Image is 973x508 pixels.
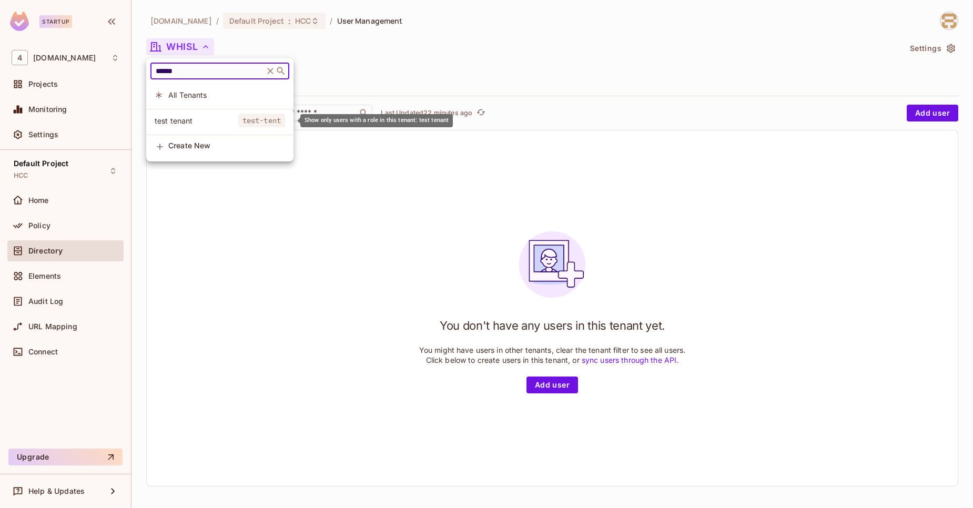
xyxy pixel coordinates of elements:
span: All Tenants [168,90,285,100]
span: test tenant [155,116,238,126]
span: Create New [168,141,285,150]
div: Show only users with a role in this tenant: test tenant [146,109,293,132]
span: test-tent [238,114,285,127]
div: Show only users with a role in this tenant: test tenant [300,114,453,127]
